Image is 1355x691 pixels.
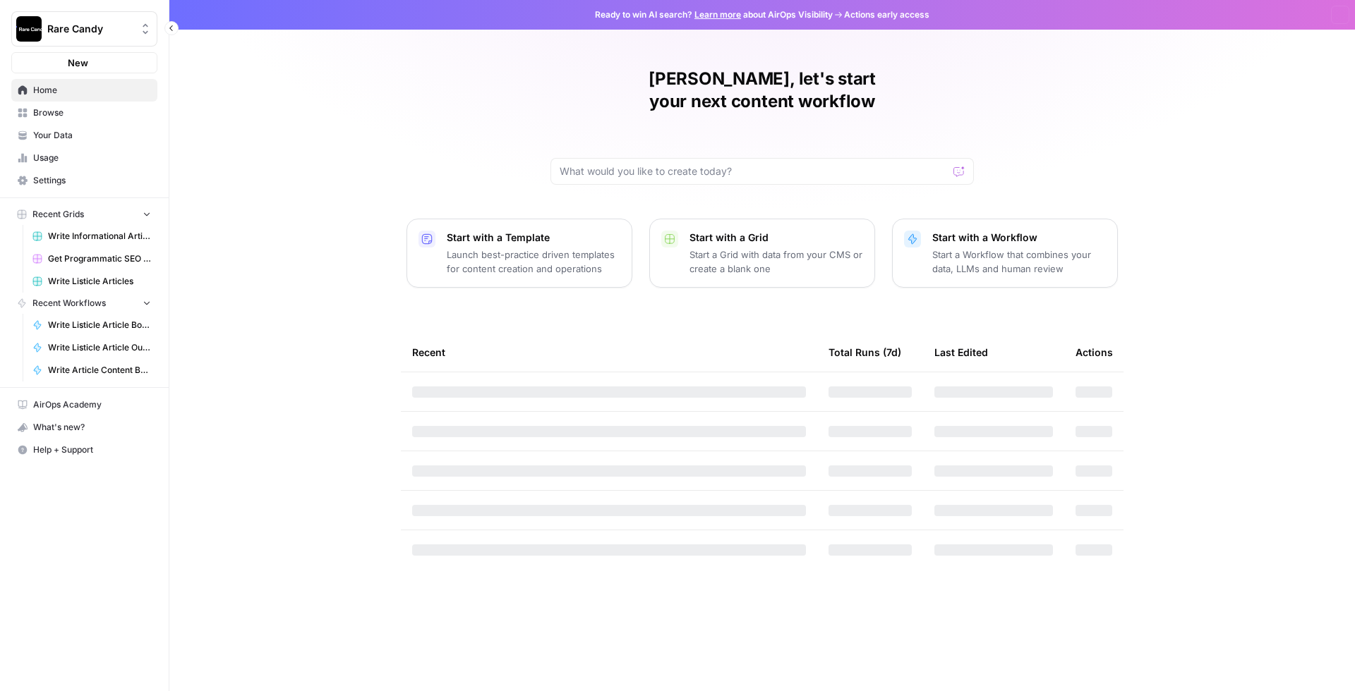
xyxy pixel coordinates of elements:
[447,231,620,245] p: Start with a Template
[48,319,151,331] span: Write Listicle Article Body
[1076,333,1113,372] div: Actions
[844,8,929,21] span: Actions early access
[26,247,157,270] a: Get Programmatic SEO Keyword Ideas
[595,8,833,21] span: Ready to win AI search? about AirOps Visibility
[47,22,133,36] span: Rare Candy
[33,129,151,142] span: Your Data
[26,336,157,359] a: Write Listicle Article Outline
[934,333,988,372] div: Last Edited
[11,416,157,439] button: What's new?
[932,231,1106,245] p: Start with a Workflow
[26,314,157,336] a: Write Listicle Article Body
[406,219,632,288] button: Start with a TemplateLaunch best-practice driven templates for content creation and operations
[892,219,1118,288] button: Start with a WorkflowStart a Workflow that combines your data, LLMs and human review
[560,164,948,178] input: What would you like to create today?
[11,204,157,225] button: Recent Grids
[412,333,806,372] div: Recent
[33,84,151,97] span: Home
[11,11,157,47] button: Workspace: Rare Candy
[26,270,157,293] a: Write Listicle Articles
[16,16,42,42] img: Rare Candy Logo
[829,333,901,372] div: Total Runs (7d)
[689,247,863,276] p: Start a Grid with data from your CMS or create a blank one
[48,364,151,377] span: Write Article Content Brief
[11,393,157,416] a: AirOps Academy
[26,359,157,381] a: Write Article Content Brief
[11,147,157,169] a: Usage
[33,174,151,187] span: Settings
[48,230,151,243] span: Write Informational Articles
[447,247,620,276] p: Launch best-practice driven templates for content creation and operations
[649,219,875,288] button: Start with a GridStart a Grid with data from your CMS or create a blank one
[11,52,157,73] button: New
[32,297,106,310] span: Recent Workflows
[33,152,151,164] span: Usage
[11,293,157,314] button: Recent Workflows
[11,169,157,192] a: Settings
[550,68,974,113] h1: [PERSON_NAME], let's start your next content workflow
[32,208,84,221] span: Recent Grids
[12,417,157,438] div: What's new?
[68,56,88,70] span: New
[48,275,151,288] span: Write Listicle Articles
[48,341,151,354] span: Write Listicle Article Outline
[33,444,151,456] span: Help + Support
[11,439,157,461] button: Help + Support
[11,102,157,124] a: Browse
[26,225,157,247] a: Write Informational Articles
[689,231,863,245] p: Start with a Grid
[11,124,157,147] a: Your Data
[48,252,151,265] span: Get Programmatic SEO Keyword Ideas
[932,247,1106,276] p: Start a Workflow that combines your data, LLMs and human review
[694,9,741,20] a: Learn more
[33,106,151,119] span: Browse
[33,398,151,411] span: AirOps Academy
[11,79,157,102] a: Home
